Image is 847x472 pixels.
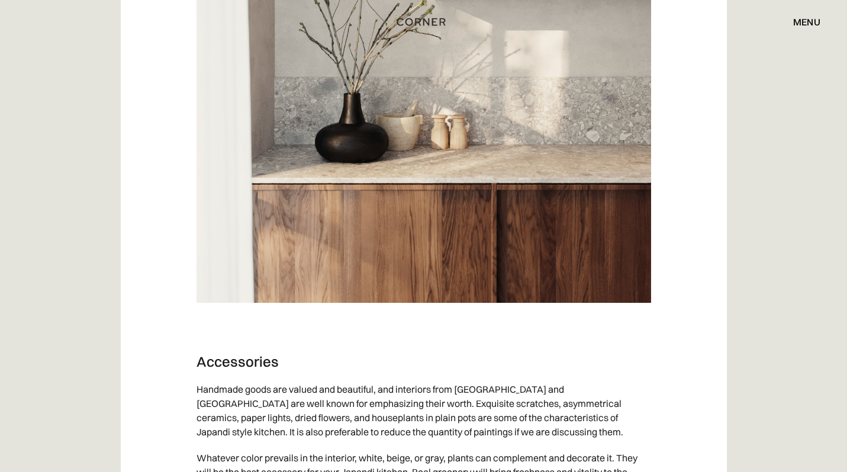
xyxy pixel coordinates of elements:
div: menu [781,12,820,32]
p: Handmade goods are valued and beautiful, and interiors from [GEOGRAPHIC_DATA] and [GEOGRAPHIC_DAT... [197,376,651,445]
div: menu [793,17,820,27]
a: home [388,14,459,30]
h3: Accessories [197,353,651,370]
p: ‍ [197,315,651,341]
